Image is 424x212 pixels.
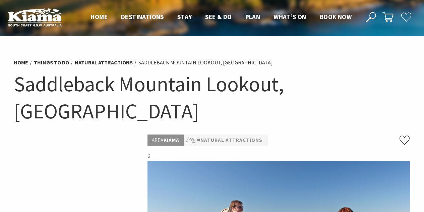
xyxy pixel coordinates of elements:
nav: Main Menu [84,12,358,23]
p: Kiama [147,135,184,146]
a: Home [14,59,28,66]
a: Book now [320,13,352,21]
a: #Natural Attractions [197,136,262,145]
li: Saddleback Mountain Lookout, [GEOGRAPHIC_DATA] [138,58,273,67]
span: Area [152,137,164,143]
img: Kiama Logo [8,8,62,26]
a: What’s On [274,13,306,21]
a: Plan [245,13,260,21]
a: Destinations [121,13,164,21]
a: Home [90,13,108,21]
a: See & Do [205,13,232,21]
h1: Saddleback Mountain Lookout, [GEOGRAPHIC_DATA] [14,70,411,124]
a: Stay [177,13,192,21]
a: Things To Do [34,59,69,66]
a: Natural Attractions [75,59,133,66]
